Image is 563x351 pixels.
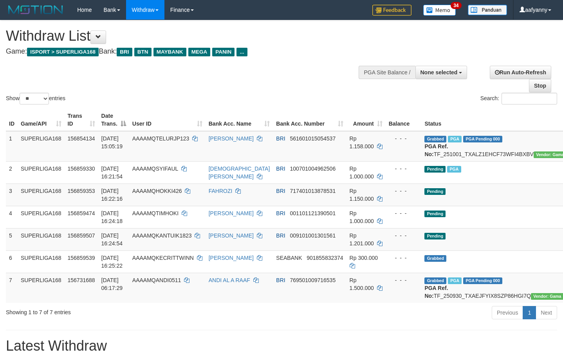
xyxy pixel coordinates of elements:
span: Grabbed [424,255,446,262]
td: SUPERLIGA168 [18,228,65,250]
span: AAAAMQKECRITTWINN [132,255,194,261]
span: [DATE] 06:17:29 [101,277,123,291]
span: MAYBANK [153,48,186,56]
th: Bank Acc. Name: activate to sort column ascending [206,109,273,131]
span: 156859330 [68,166,95,172]
th: ID [6,109,18,131]
span: Rp 1.158.000 [350,135,374,149]
span: Copy 769501009716535 to clipboard [290,277,336,283]
div: - - - [389,254,419,262]
span: Marked by aafromsomean [448,277,462,284]
span: SEABANK [276,255,302,261]
div: - - - [389,187,419,195]
span: PGA Pending [463,277,502,284]
th: Date Trans.: activate to sort column descending [98,109,129,131]
span: AAAAMQKANTUIK1823 [132,232,192,239]
span: AAAAMQHOKKI426 [132,188,182,194]
span: [DATE] 16:24:54 [101,232,123,247]
td: 3 [6,184,18,206]
span: BTN [134,48,152,56]
span: BRI [276,166,285,172]
img: MOTION_logo.png [6,4,65,16]
span: MEGA [188,48,211,56]
td: 6 [6,250,18,273]
span: Copy 001101121390501 to clipboard [290,210,336,216]
th: Amount: activate to sort column ascending [346,109,386,131]
td: 7 [6,273,18,303]
a: Previous [492,306,523,319]
a: [PERSON_NAME] [209,255,254,261]
span: [DATE] 16:24:18 [101,210,123,224]
span: Rp 1.150.000 [350,188,374,202]
span: Rp 1.201.000 [350,232,374,247]
td: SUPERLIGA168 [18,250,65,273]
span: BRI [276,210,285,216]
select: Showentries [20,93,49,104]
span: PGA Pending [463,136,502,142]
a: Run Auto-Refresh [490,66,551,79]
span: [DATE] 15:05:19 [101,135,123,149]
span: BRI [276,135,285,142]
span: Marked by aafheankoy [447,166,461,173]
img: Feedback.jpg [372,5,411,16]
span: Copy 717401013878531 to clipboard [290,188,336,194]
input: Search: [502,93,557,104]
span: Copy 561601015054537 to clipboard [290,135,336,142]
span: Pending [424,188,446,195]
span: Pending [424,166,446,173]
b: PGA Ref. No: [424,143,448,157]
th: User ID: activate to sort column ascending [129,109,206,131]
span: 156859353 [68,188,95,194]
span: PANIN [212,48,235,56]
span: AAAAMQANDI0511 [132,277,181,283]
td: 5 [6,228,18,250]
th: Bank Acc. Number: activate to sort column ascending [273,109,346,131]
label: Search: [480,93,557,104]
th: Game/API: activate to sort column ascending [18,109,65,131]
div: - - - [389,276,419,284]
span: [DATE] 16:25:22 [101,255,123,269]
span: 156859507 [68,232,95,239]
label: Show entries [6,93,65,104]
th: Trans ID: activate to sort column ascending [65,109,98,131]
img: panduan.png [468,5,507,15]
span: BRI [276,188,285,194]
div: - - - [389,232,419,239]
span: ISPORT > SUPERLIGA168 [27,48,99,56]
td: 4 [6,206,18,228]
span: 156859539 [68,255,95,261]
span: [DATE] 16:22:16 [101,188,123,202]
h4: Game: Bank: [6,48,368,56]
span: [DATE] 16:21:54 [101,166,123,180]
td: SUPERLIGA168 [18,184,65,206]
td: SUPERLIGA168 [18,161,65,184]
span: BRI [117,48,132,56]
div: - - - [389,209,419,217]
td: 1 [6,131,18,162]
td: 2 [6,161,18,184]
span: Copy 100701004962506 to clipboard [290,166,336,172]
span: Rp 300.000 [350,255,378,261]
span: Grabbed [424,277,446,284]
b: PGA Ref. No: [424,285,448,299]
img: Button%20Memo.svg [423,5,456,16]
span: Rp 1.500.000 [350,277,374,291]
span: Pending [424,211,446,217]
a: [PERSON_NAME] [209,232,254,239]
td: SUPERLIGA168 [18,206,65,228]
span: AAAAMQTELURJP123 [132,135,189,142]
span: BRI [276,232,285,239]
div: PGA Site Balance / [359,66,415,79]
h1: Withdraw List [6,28,368,44]
span: Copy 901855832374 to clipboard [307,255,343,261]
td: SUPERLIGA168 [18,131,65,162]
td: SUPERLIGA168 [18,273,65,303]
span: BRI [276,277,285,283]
div: Showing 1 to 7 of 7 entries [6,305,229,316]
a: [PERSON_NAME] [209,210,254,216]
button: None selected [415,66,467,79]
div: - - - [389,165,419,173]
span: Rp 1.000.000 [350,166,374,180]
a: [DEMOGRAPHIC_DATA][PERSON_NAME] [209,166,270,180]
span: Rp 1.000.000 [350,210,374,224]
